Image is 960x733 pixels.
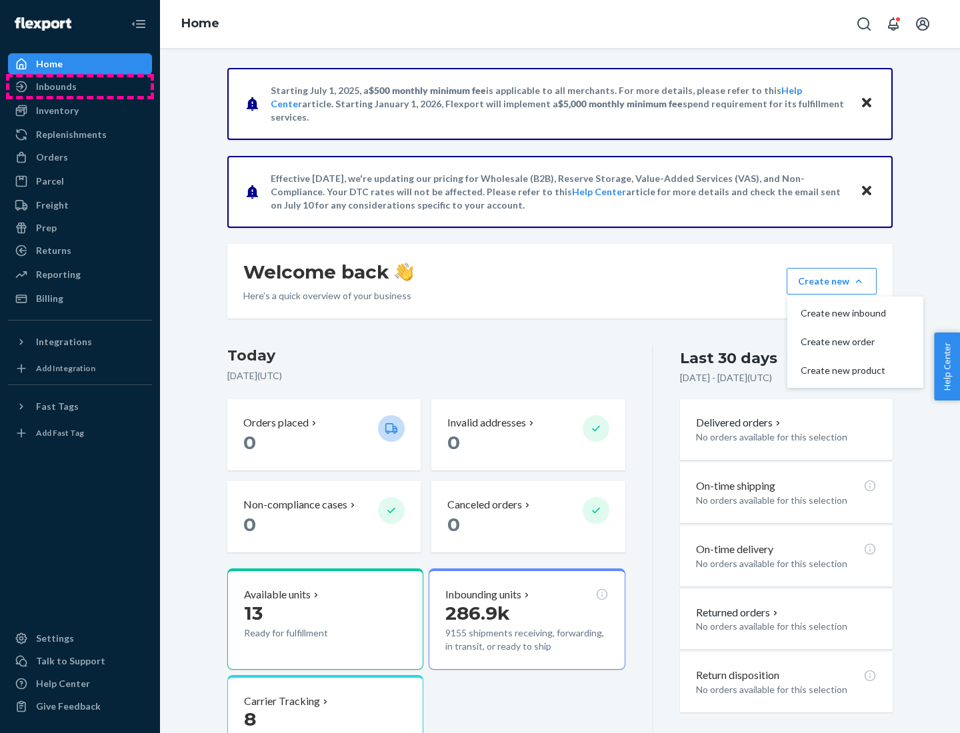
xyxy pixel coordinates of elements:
[395,263,413,281] img: hand-wave emoji
[8,396,152,417] button: Fast Tags
[445,626,608,653] p: 9155 shipments receiving, forwarding, in transit, or ready to ship
[696,683,877,696] p: No orders available for this selection
[181,16,219,31] a: Home
[36,292,63,305] div: Billing
[244,708,256,730] span: 8
[36,244,71,257] div: Returns
[801,309,886,318] span: Create new inbound
[8,147,152,168] a: Orders
[8,53,152,75] a: Home
[790,357,921,385] button: Create new product
[790,328,921,357] button: Create new order
[36,80,77,93] div: Inbounds
[680,371,772,384] p: [DATE] - [DATE] ( UTC )
[447,415,526,430] p: Invalid addresses
[8,288,152,309] a: Billing
[696,430,877,444] p: No orders available for this selection
[369,85,486,96] span: $500 monthly minimum fee
[8,240,152,261] a: Returns
[858,94,875,113] button: Close
[244,626,367,640] p: Ready for fulfillment
[36,427,84,438] div: Add Fast Tag
[696,668,779,683] p: Return disposition
[36,57,63,71] div: Home
[8,650,152,672] a: Talk to Support
[8,628,152,649] a: Settings
[909,11,936,37] button: Open account menu
[696,605,781,620] button: Returned orders
[431,399,625,470] button: Invalid addresses 0
[244,694,320,709] p: Carrier Tracking
[243,431,256,454] span: 0
[243,415,309,430] p: Orders placed
[227,369,625,382] p: [DATE] ( UTC )
[851,11,877,37] button: Open Search Box
[696,415,783,430] button: Delivered orders
[8,171,152,192] a: Parcel
[8,195,152,216] a: Freight
[445,587,521,602] p: Inbounding units
[36,335,92,349] div: Integrations
[227,399,421,470] button: Orders placed 0
[243,513,256,536] span: 0
[36,221,57,235] div: Prep
[880,11,907,37] button: Open notifications
[447,497,522,512] p: Canceled orders
[8,76,152,97] a: Inbounds
[36,654,105,668] div: Talk to Support
[8,264,152,285] a: Reporting
[431,481,625,552] button: Canceled orders 0
[801,337,886,347] span: Create new order
[243,497,347,512] p: Non-compliance cases
[8,331,152,353] button: Integrations
[36,128,107,141] div: Replenishments
[227,345,625,366] h3: Today
[36,700,101,713] div: Give Feedback
[36,677,90,690] div: Help Center
[8,100,152,121] a: Inventory
[171,5,230,43] ol: breadcrumbs
[227,481,421,552] button: Non-compliance cases 0
[696,494,877,507] p: No orders available for this selection
[271,172,847,212] p: Effective [DATE], we're updating our pricing for Wholesale (B2B), Reserve Storage, Value-Added Se...
[244,587,311,602] p: Available units
[858,182,875,201] button: Close
[429,568,625,670] button: Inbounding units286.9k9155 shipments receiving, forwarding, in transit, or ready to ship
[8,696,152,717] button: Give Feedback
[36,151,68,164] div: Orders
[445,602,510,624] span: 286.9k
[696,478,775,494] p: On-time shipping
[125,11,152,37] button: Close Navigation
[8,422,152,444] a: Add Fast Tag
[696,542,773,557] p: On-time delivery
[8,124,152,145] a: Replenishments
[227,568,423,670] button: Available units13Ready for fulfillment
[8,217,152,239] a: Prep
[934,333,960,400] button: Help Center
[790,299,921,328] button: Create new inbound
[244,602,263,624] span: 13
[696,620,877,633] p: No orders available for this selection
[8,673,152,694] a: Help Center
[36,175,64,188] div: Parcel
[572,186,626,197] a: Help Center
[801,366,886,375] span: Create new product
[243,289,413,303] p: Here’s a quick overview of your business
[787,268,877,295] button: Create newCreate new inboundCreate new orderCreate new product
[36,199,69,212] div: Freight
[36,268,81,281] div: Reporting
[558,98,683,109] span: $5,000 monthly minimum fee
[36,363,95,374] div: Add Integration
[36,104,79,117] div: Inventory
[243,260,413,284] h1: Welcome back
[8,358,152,379] a: Add Integration
[696,557,877,570] p: No orders available for this selection
[447,513,460,536] span: 0
[680,348,777,368] div: Last 30 days
[271,84,847,124] p: Starting July 1, 2025, a is applicable to all merchants. For more details, please refer to this a...
[36,400,79,413] div: Fast Tags
[447,431,460,454] span: 0
[15,17,71,31] img: Flexport logo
